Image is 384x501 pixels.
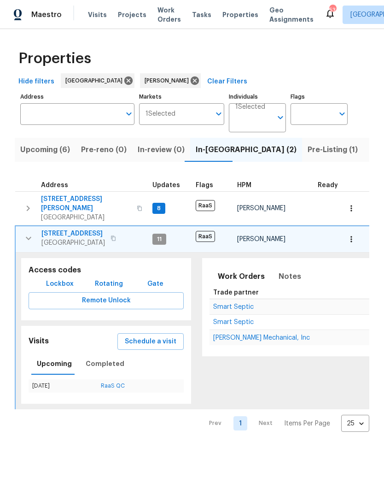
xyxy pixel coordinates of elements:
a: RaaS QC [101,383,125,389]
span: Schedule a visit [125,336,176,348]
span: In-[GEOGRAPHIC_DATA] (2) [196,143,297,156]
span: Completed [86,358,124,370]
span: [PERSON_NAME] [237,205,285,212]
span: 1 Selected [145,110,175,118]
span: Remote Unlock [36,295,176,306]
label: Flags [291,94,348,100]
span: Flags [196,182,213,189]
p: Items Per Page [284,419,330,428]
span: 1 Selected [235,103,265,111]
span: 11 [153,236,165,243]
span: [GEOGRAPHIC_DATA] [41,213,131,222]
button: Gate [140,276,170,293]
span: Upcoming [37,358,72,370]
h5: Visits [29,336,49,346]
span: Clear Filters [207,76,247,88]
span: [STREET_ADDRESS][PERSON_NAME] [41,195,131,213]
span: Ready [318,182,338,189]
span: Maestro [31,10,62,19]
span: [PERSON_NAME] [145,76,192,85]
button: Lockbox [42,276,77,293]
span: Pre-Listing (1) [308,143,358,156]
span: Visits [88,10,107,19]
div: [PERSON_NAME] [140,73,201,88]
span: Updates [152,182,180,189]
div: 25 [341,412,369,436]
a: [PERSON_NAME] Mechanical, Inc [213,335,310,341]
button: Schedule a visit [117,333,184,350]
span: In-review (0) [138,143,185,156]
span: 8 [153,205,164,212]
span: Properties [222,10,258,19]
nav: Pagination Navigation [200,415,369,432]
span: Tasks [192,12,211,18]
span: Address [41,182,68,189]
span: [PERSON_NAME] [237,236,285,242]
span: [GEOGRAPHIC_DATA] [65,76,126,85]
span: Work Orders [218,270,265,283]
label: Markets [139,94,225,100]
button: Open [212,107,225,120]
span: [GEOGRAPHIC_DATA] [41,238,105,248]
span: Work Orders [157,6,181,24]
a: Smart Septic [213,304,254,310]
span: RaaS [196,231,215,242]
span: RaaS [196,200,215,211]
button: Open [336,107,349,120]
div: [GEOGRAPHIC_DATA] [61,73,134,88]
span: Smart Septic [213,304,254,310]
span: Trade partner [213,289,259,296]
label: Address [20,94,134,100]
td: [DATE] [29,379,97,393]
span: Pre-reno (0) [81,143,127,156]
a: Goto page 1 [233,416,247,430]
div: Earliest renovation start date (first business day after COE or Checkout) [318,182,346,189]
span: HPM [237,182,251,189]
label: Individuals [229,94,286,100]
div: 53 [329,6,336,15]
span: Geo Assignments [269,6,314,24]
a: Smart Septic [213,319,254,325]
button: Remote Unlock [29,292,184,309]
span: Notes [279,270,301,283]
button: Open [122,107,135,120]
span: Projects [118,10,146,19]
span: Lockbox [46,278,74,290]
button: Clear Filters [204,73,251,90]
span: Gate [144,278,166,290]
h5: Access codes [29,265,184,275]
button: Rotating [91,276,127,293]
span: Hide filters [18,76,54,88]
span: Upcoming (6) [20,143,70,156]
button: Hide filters [15,73,58,90]
span: [PERSON_NAME] Mechanical, Inc [213,335,310,341]
span: Properties [18,54,91,63]
button: Open [274,111,287,124]
span: [STREET_ADDRESS] [41,229,105,238]
span: Rotating [95,278,123,290]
